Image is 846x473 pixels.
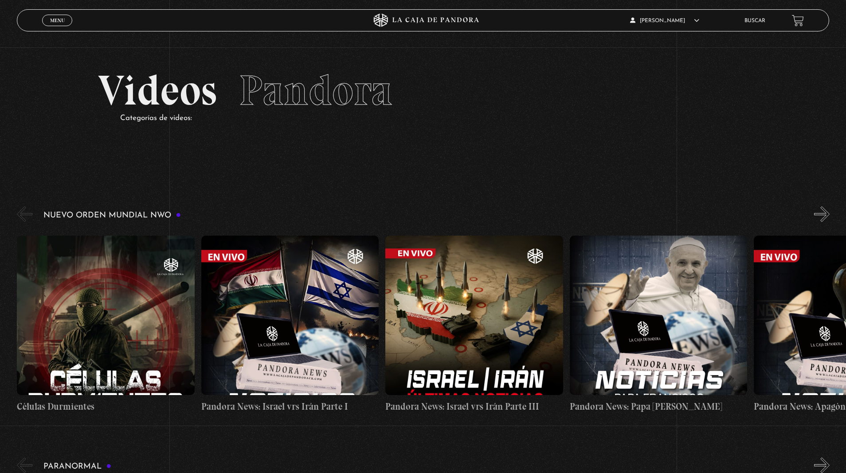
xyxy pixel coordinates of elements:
h3: Nuevo Orden Mundial NWO [43,211,181,220]
a: Pandora News: Israel vrs Irán Parte I [201,229,379,420]
span: Cerrar [47,25,68,31]
a: Células Durmientes [17,229,195,420]
p: Categorías de videos: [120,112,748,125]
h2: Videos [98,70,748,112]
button: Previous [17,457,32,473]
span: [PERSON_NAME] [630,18,699,23]
a: Pandora News: Israel vrs Irán Parte III [385,229,563,420]
a: View your shopping cart [792,15,804,27]
h4: Células Durmientes [17,399,195,414]
span: Pandora [239,65,392,116]
h4: Pandora News: Papa [PERSON_NAME] [570,399,748,414]
button: Previous [17,206,32,222]
h4: Pandora News: Israel vrs Irán Parte I [201,399,379,414]
h4: Pandora News: Israel vrs Irán Parte III [385,399,563,414]
button: Next [814,206,830,222]
h3: Paranormal [43,462,111,471]
span: Menu [50,18,65,23]
button: Next [814,457,830,473]
a: Buscar [744,18,765,23]
a: Pandora News: Papa [PERSON_NAME] [570,229,748,420]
